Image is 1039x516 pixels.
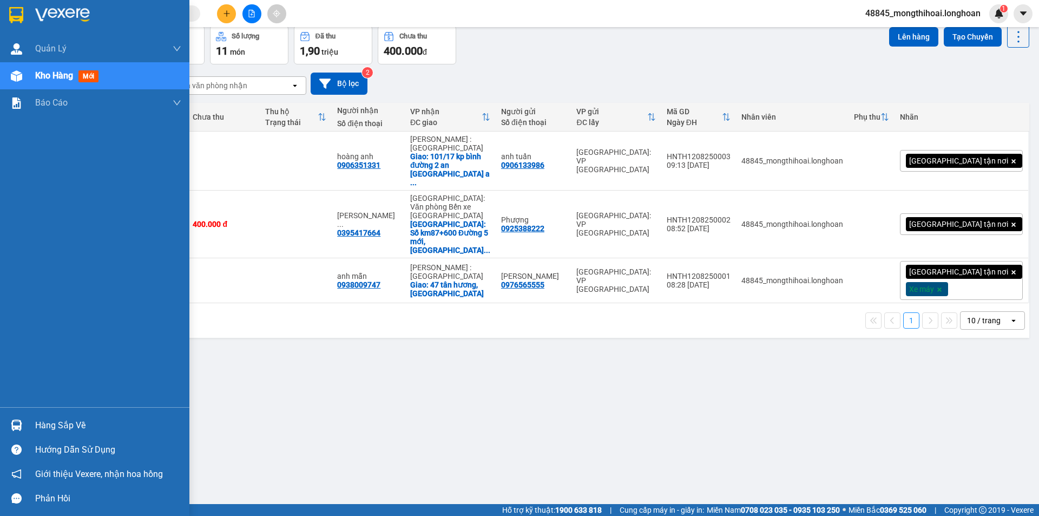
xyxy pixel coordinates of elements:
[501,152,566,161] div: anh tuấn
[216,44,228,57] span: 11
[667,215,731,224] div: HNTH1208250002
[311,73,367,95] button: Bộ lọc
[900,113,1023,121] div: Nhãn
[337,220,344,228] span: ...
[576,118,647,127] div: ĐC lấy
[193,220,254,228] div: 400.000 đ
[843,508,846,512] span: ⚪️
[661,103,736,132] th: Toggle SortBy
[337,152,399,161] div: hoàng anh
[501,272,566,280] div: trần xuân vinh
[410,152,490,187] div: Giao: 101/17 kp bình đường 2 an bình dĩ an bình dương
[232,32,259,40] div: Số lượng
[410,118,482,127] div: ĐC giao
[265,107,318,116] div: Thu hộ
[667,161,731,169] div: 09:13 [DATE]
[501,107,566,116] div: Người gửi
[854,113,880,121] div: Phụ thu
[265,118,318,127] div: Trạng thái
[909,284,934,294] span: Xe máy
[35,467,163,481] span: Giới thiệu Vexere, nhận hoa hồng
[378,25,456,64] button: Chưa thu400.000đ
[576,148,655,174] div: [GEOGRAPHIC_DATA]: VP [GEOGRAPHIC_DATA]
[294,25,372,64] button: Đã thu1,90 triệu
[11,70,22,82] img: warehouse-icon
[78,70,98,82] span: mới
[173,80,247,91] div: Chọn văn phòng nhận
[667,152,731,161] div: HNTH1208250003
[321,48,338,56] span: triệu
[410,178,417,187] span: ...
[576,211,655,237] div: [GEOGRAPHIC_DATA]: VP [GEOGRAPHIC_DATA]
[11,493,22,504] span: message
[502,504,602,516] span: Hỗ trợ kỹ thuật:
[994,9,1004,18] img: icon-new-feature
[260,103,332,132] th: Toggle SortBy
[410,135,490,152] div: [PERSON_NAME] : [GEOGRAPHIC_DATA]
[300,44,320,57] span: 1,90
[11,420,22,431] img: warehouse-icon
[707,504,840,516] span: Miền Nam
[384,44,423,57] span: 400.000
[1000,5,1008,12] sup: 1
[741,220,843,228] div: 48845_mongthihoai.longhoan
[667,272,731,280] div: HNTH1208250001
[741,276,843,285] div: 48845_mongthihoai.longhoan
[230,48,245,56] span: món
[48,47,88,77] span: 1/2
[11,43,22,55] img: warehouse-icon
[337,280,380,289] div: 0938009747
[267,4,286,23] button: aim
[610,504,611,516] span: |
[273,10,280,17] span: aim
[410,263,490,280] div: [PERSON_NAME] : [GEOGRAPHIC_DATA]
[501,280,544,289] div: 0976565555
[1018,9,1028,18] span: caret-down
[291,81,299,90] svg: open
[909,219,1008,229] span: [GEOGRAPHIC_DATA] tận nơi
[571,103,661,132] th: Toggle SortBy
[210,25,288,64] button: Số lượng11món
[1009,316,1018,325] svg: open
[337,272,399,280] div: anh mẫn
[667,224,731,233] div: 08:52 [DATE]
[741,113,843,121] div: Nhân viên
[576,267,655,293] div: [GEOGRAPHIC_DATA]: VP [GEOGRAPHIC_DATA]
[1002,5,1005,12] span: 1
[979,506,987,514] span: copyright
[944,27,1002,47] button: Tạo Chuyến
[423,48,427,56] span: đ
[248,10,255,17] span: file-add
[223,10,231,17] span: plus
[35,42,67,55] span: Quản Lý
[35,491,181,507] div: Phản hồi
[35,70,73,81] span: Kho hàng
[410,194,490,220] div: [GEOGRAPHIC_DATA]: Văn phòng Bến xe [GEOGRAPHIC_DATA]
[337,161,380,169] div: 0906351331
[173,99,181,107] span: down
[399,32,427,40] div: Chưa thu
[501,224,544,233] div: 0925388222
[362,67,373,78] sup: 2
[880,506,926,514] strong: 0369 525 060
[35,96,68,109] span: Báo cáo
[576,107,647,116] div: VP gửi
[967,315,1001,326] div: 10 / trang
[136,56,237,68] span: 2 kiện giấy giống nhau
[501,215,566,224] div: Phượng
[4,22,119,31] span: 48845_mongthihoai.longhoan
[857,6,989,20] span: 48845_mongthihoai.longhoan
[935,504,936,516] span: |
[849,103,895,132] th: Toggle SortBy
[11,469,22,479] span: notification
[337,106,399,115] div: Người nhận
[741,506,840,514] strong: 0708 023 035 - 0935 103 250
[242,4,261,23] button: file-add
[410,107,482,116] div: VP nhận
[11,445,22,455] span: question-circle
[9,7,23,23] img: logo-vxr
[909,267,1008,277] span: [GEOGRAPHIC_DATA] tận nơi
[501,118,566,127] div: Số điện thoại
[410,220,490,254] div: Giao: Số km87+600 Đường 5 mới, Thôn Cách Thượng, Xã Nam Sơn, Huyện An Dương, TP Hải Phòng ( Cạnh ...
[337,119,399,128] div: Số điện thoại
